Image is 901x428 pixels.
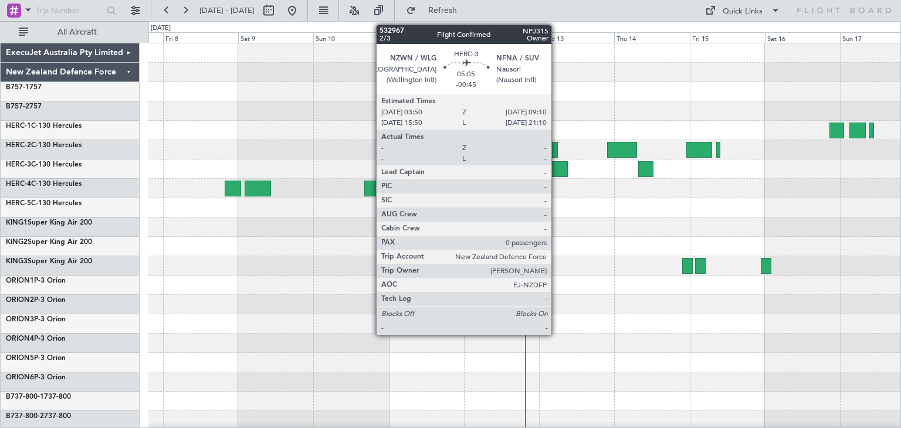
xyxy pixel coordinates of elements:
[6,374,34,381] span: ORION6
[6,258,92,265] a: KING3Super King Air 200
[151,23,171,33] div: [DATE]
[6,413,44,420] span: B737-800-2
[6,258,28,265] span: KING3
[6,374,66,381] a: ORION6P-3 Orion
[238,32,313,43] div: Sat 9
[6,103,42,110] a: B757-2757
[6,200,82,207] a: HERC-5C-130 Hercules
[6,297,34,304] span: ORION2
[389,32,464,43] div: Mon 11
[539,32,614,43] div: Wed 13
[6,239,92,246] a: KING2Super King Air 200
[6,181,82,188] a: HERC-4C-130 Hercules
[13,23,127,42] button: All Aircraft
[723,6,763,18] div: Quick Links
[36,2,103,19] input: Trip Number
[6,181,31,188] span: HERC-4
[6,316,34,323] span: ORION3
[6,393,71,400] a: B737-800-1737-800
[6,355,66,362] a: ORION5P-3 Orion
[699,1,786,20] button: Quick Links
[6,277,34,284] span: ORION1
[6,103,29,110] span: B757-2
[6,219,28,226] span: KING1
[6,335,66,342] a: ORION4P-3 Orion
[6,335,34,342] span: ORION4
[464,32,539,43] div: Tue 12
[6,355,34,362] span: ORION5
[6,393,44,400] span: B737-800-1
[418,6,468,15] span: Refresh
[690,32,765,43] div: Fri 15
[31,28,124,36] span: All Aircraft
[6,84,29,91] span: B757-1
[765,32,840,43] div: Sat 16
[6,84,42,91] a: B757-1757
[199,5,255,16] span: [DATE] - [DATE]
[6,123,31,130] span: HERC-1
[6,219,92,226] a: KING1Super King Air 200
[6,316,66,323] a: ORION3P-3 Orion
[6,200,31,207] span: HERC-5
[6,239,28,246] span: KING2
[163,32,238,43] div: Fri 8
[6,142,31,149] span: HERC-2
[6,161,31,168] span: HERC-3
[6,142,82,149] a: HERC-2C-130 Hercules
[6,413,71,420] a: B737-800-2737-800
[6,297,66,304] a: ORION2P-3 Orion
[614,32,689,43] div: Thu 14
[6,277,66,284] a: ORION1P-3 Orion
[401,1,471,20] button: Refresh
[6,161,82,168] a: HERC-3C-130 Hercules
[313,32,388,43] div: Sun 10
[6,123,82,130] a: HERC-1C-130 Hercules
